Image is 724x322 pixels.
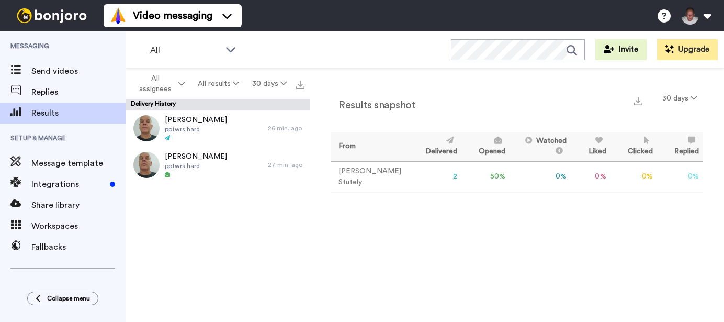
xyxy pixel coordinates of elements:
[31,178,106,191] span: Integrations
[461,161,510,192] td: 50 %
[245,74,293,93] button: 30 days
[31,199,126,212] span: Share library
[595,39,647,60] button: Invite
[47,294,90,303] span: Collapse menu
[165,151,227,162] span: [PERSON_NAME]
[126,99,310,110] div: Delivery History
[510,161,571,192] td: 0 %
[165,125,227,134] span: pptwrs hard
[27,292,98,305] button: Collapse menu
[150,44,220,57] span: All
[408,132,461,161] th: Delivered
[31,220,126,232] span: Workspaces
[656,89,703,108] button: 30 days
[293,76,308,92] button: Export all results that match these filters now.
[268,161,304,169] div: 27 min. ago
[133,152,160,178] img: 4fdb2543-58ad-487f-bd5f-c91fc282a04e-thumb.jpg
[31,107,126,119] span: Results
[133,8,212,23] span: Video messaging
[610,161,657,192] td: 0 %
[296,81,304,89] img: export.svg
[110,7,127,24] img: vm-color.svg
[13,8,91,23] img: bj-logo-header-white.svg
[510,132,571,161] th: Watched
[128,69,191,98] button: All assignees
[331,132,408,161] th: From
[571,132,610,161] th: Liked
[331,99,415,111] h2: Results snapshot
[461,132,510,161] th: Opened
[31,241,126,253] span: Fallbacks
[657,132,703,161] th: Replied
[133,115,160,141] img: 8f4d9b1d-d344-40b6-a707-3d6d07aee64d-thumb.jpg
[610,132,657,161] th: Clicked
[634,97,642,105] img: export.svg
[657,39,718,60] button: Upgrade
[331,161,408,192] td: [PERSON_NAME] Stutely
[571,161,610,192] td: 0 %
[31,86,126,98] span: Replies
[126,147,310,183] a: [PERSON_NAME]pptwrs hard27 min. ago
[126,110,310,147] a: [PERSON_NAME]pptwrs hard26 min. ago
[165,162,227,170] span: pptwrs hard
[631,93,646,108] button: Export a summary of each team member’s results that match this filter now.
[657,161,703,192] td: 0 %
[31,157,126,170] span: Message template
[165,115,227,125] span: [PERSON_NAME]
[31,65,126,77] span: Send videos
[191,74,246,93] button: All results
[134,73,176,94] span: All assignees
[268,124,304,132] div: 26 min. ago
[408,161,461,192] td: 2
